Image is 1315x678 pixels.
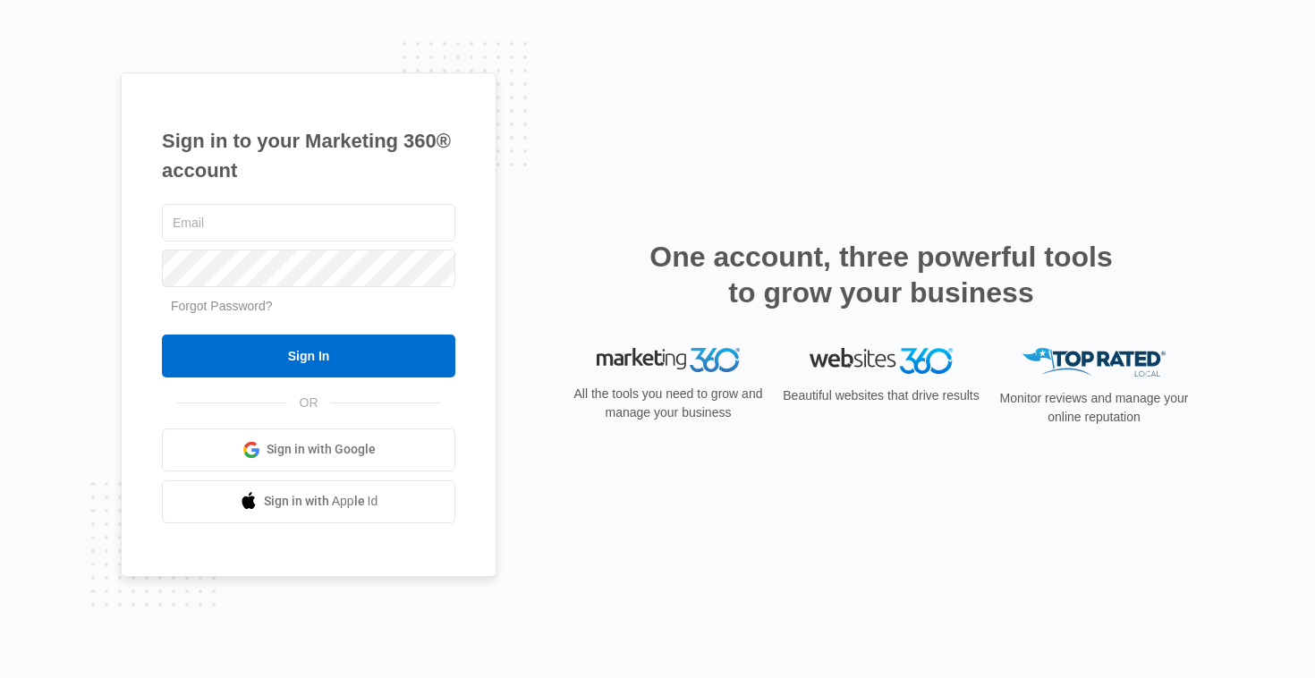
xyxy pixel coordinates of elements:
[810,348,953,374] img: Websites 360
[568,385,768,422] p: All the tools you need to grow and manage your business
[644,239,1118,310] h2: One account, three powerful tools to grow your business
[162,480,455,523] a: Sign in with Apple Id
[162,428,455,471] a: Sign in with Google
[162,204,455,242] input: Email
[287,394,331,412] span: OR
[171,299,273,313] a: Forgot Password?
[267,440,376,459] span: Sign in with Google
[994,389,1194,427] p: Monitor reviews and manage your online reputation
[162,335,455,377] input: Sign In
[597,348,740,373] img: Marketing 360
[162,126,455,185] h1: Sign in to your Marketing 360® account
[781,386,981,405] p: Beautiful websites that drive results
[1022,348,1166,377] img: Top Rated Local
[264,492,378,511] span: Sign in with Apple Id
